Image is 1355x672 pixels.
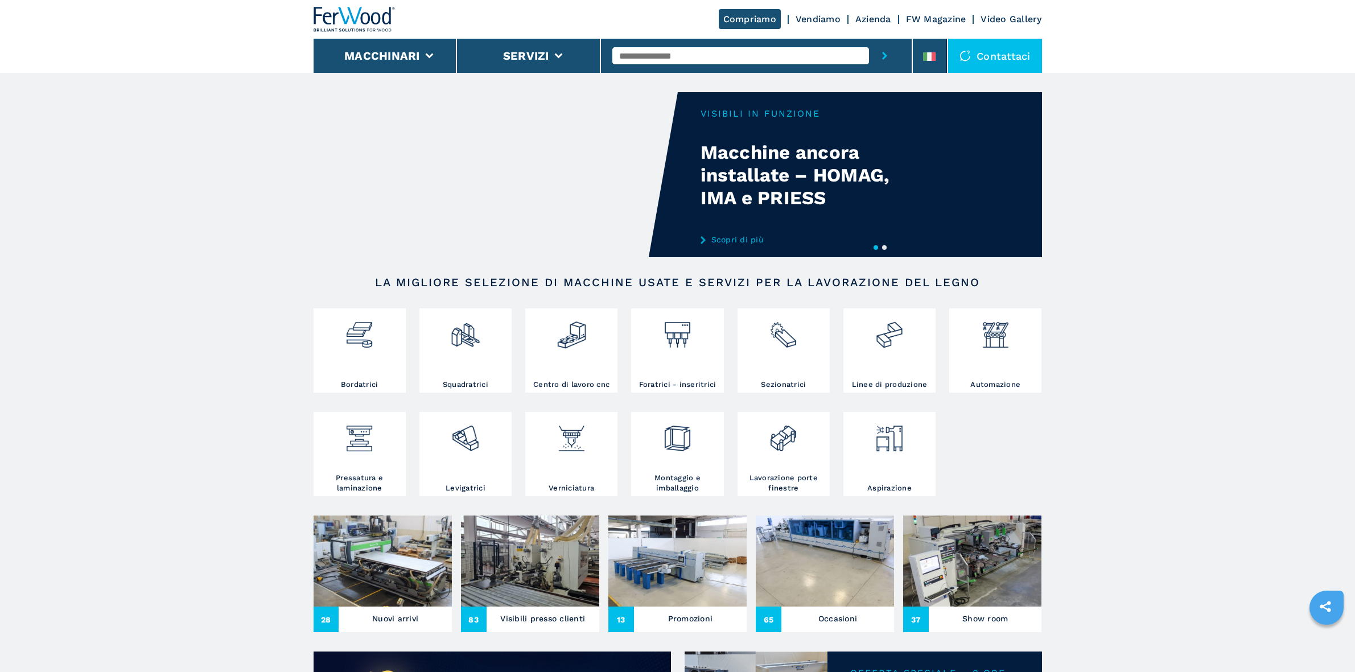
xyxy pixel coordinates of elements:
img: montaggio_imballaggio_2.png [662,415,693,454]
h3: Linee di produzione [852,380,928,390]
a: Azienda [855,14,891,24]
a: FW Magazine [906,14,966,24]
h3: Centro di lavoro cnc [533,380,609,390]
img: automazione.png [981,311,1011,350]
span: 37 [903,607,929,632]
img: Occasioni [756,516,894,607]
a: Automazione [949,308,1041,393]
span: 13 [608,607,634,632]
a: sharethis [1311,592,1340,621]
img: sezionatrici_2.png [768,311,798,350]
a: Compriamo [719,9,781,29]
a: Bordatrici [314,308,406,393]
a: Show room37Show room [903,516,1041,632]
img: Ferwood [314,7,396,32]
a: Foratrici - inseritrici [631,308,723,393]
a: Centro di lavoro cnc [525,308,617,393]
h3: Show room [962,611,1008,626]
a: Vendiamo [796,14,841,24]
h3: Lavorazione porte finestre [740,473,827,493]
img: bordatrici_1.png [344,311,374,350]
img: squadratrici_2.png [450,311,480,350]
h2: LA MIGLIORE SELEZIONE DI MACCHINE USATE E SERVIZI PER LA LAVORAZIONE DEL LEGNO [350,275,1006,289]
a: Aspirazione [843,412,936,496]
span: 28 [314,607,339,632]
h3: Sezionatrici [761,380,806,390]
img: aspirazione_1.png [874,415,904,454]
img: Visibili presso clienti [461,516,599,607]
a: Squadratrici [419,308,512,393]
a: Visibili presso clienti83Visibili presso clienti [461,516,599,632]
button: Servizi [503,49,549,63]
div: Contattaci [948,39,1042,73]
a: Levigatrici [419,412,512,496]
a: Sezionatrici [738,308,830,393]
button: submit-button [869,39,900,73]
img: Nuovi arrivi [314,516,452,607]
button: 1 [874,245,878,250]
a: Montaggio e imballaggio [631,412,723,496]
img: foratrici_inseritrici_2.png [662,311,693,350]
video: Your browser does not support the video tag. [314,92,678,257]
img: Contattaci [959,50,971,61]
h3: Occasioni [818,611,857,626]
h3: Foratrici - inseritrici [639,380,716,390]
button: Macchinari [344,49,420,63]
a: Nuovi arrivi28Nuovi arrivi [314,516,452,632]
h3: Squadratrici [443,380,488,390]
img: linee_di_produzione_2.png [874,311,904,350]
img: verniciatura_1.png [557,415,587,454]
img: lavorazione_porte_finestre_2.png [768,415,798,454]
img: Promozioni [608,516,747,607]
a: Video Gallery [981,14,1041,24]
a: Linee di produzione [843,308,936,393]
a: Lavorazione porte finestre [738,412,830,496]
a: Promozioni13Promozioni [608,516,747,632]
h3: Levigatrici [446,483,485,493]
button: 2 [882,245,887,250]
h3: Verniciatura [549,483,594,493]
h3: Pressatura e laminazione [316,473,403,493]
img: levigatrici_2.png [450,415,480,454]
a: Pressatura e laminazione [314,412,406,496]
a: Occasioni65Occasioni [756,516,894,632]
span: 65 [756,607,781,632]
img: centro_di_lavoro_cnc_2.png [557,311,587,350]
h3: Visibili presso clienti [500,611,585,626]
h3: Promozioni [668,611,713,626]
img: pressa-strettoia.png [344,415,374,454]
h3: Automazione [970,380,1020,390]
a: Verniciatura [525,412,617,496]
img: Show room [903,516,1041,607]
h3: Bordatrici [341,380,378,390]
h3: Montaggio e imballaggio [634,473,720,493]
h3: Aspirazione [867,483,912,493]
h3: Nuovi arrivi [372,611,418,626]
span: 83 [461,607,487,632]
a: Scopri di più [701,235,924,244]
